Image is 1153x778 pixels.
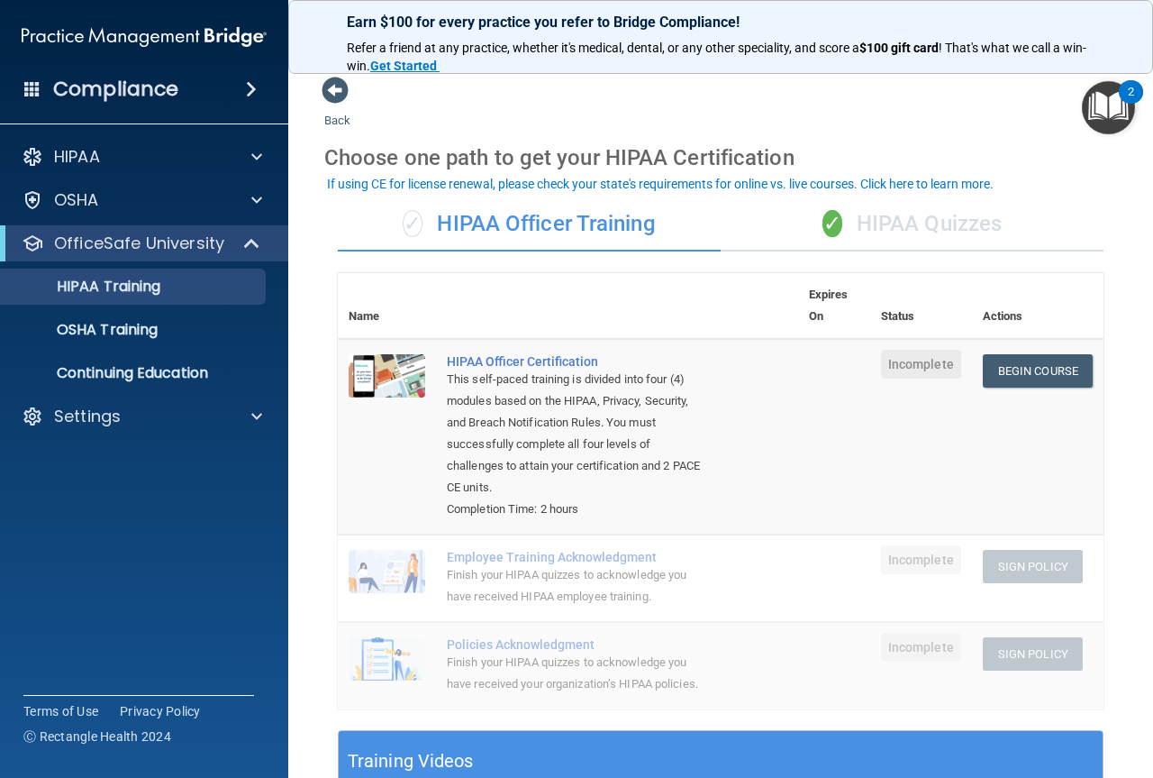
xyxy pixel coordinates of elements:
[54,406,121,427] p: Settings
[12,364,258,382] p: Continuing Education
[22,406,262,427] a: Settings
[972,273,1103,339] th: Actions
[54,233,224,254] p: OfficeSafe University
[881,633,961,662] span: Incomplete
[721,197,1103,252] div: HIPAA Quizzes
[983,550,1083,583] button: Sign Policy
[447,499,708,520] div: Completion Time: 2 hours
[447,369,708,499] div: This self-paced training is divided into four (4) modules based on the HIPAA, Privacy, Security, ...
[447,550,708,564] div: Employee Training Acknowledgment
[822,210,842,237] span: ✓
[22,146,262,168] a: HIPAA
[338,197,721,252] div: HIPAA Officer Training
[347,14,1094,31] p: Earn $100 for every practice you refer to Bridge Compliance!
[798,273,870,339] th: Expires On
[327,178,994,190] div: If using CE for license renewal, please check your state's requirements for online vs. live cours...
[447,652,708,695] div: Finish your HIPAA quizzes to acknowledge you have received your organization’s HIPAA policies.
[983,637,1083,671] button: Sign Policy
[859,41,939,55] strong: $100 gift card
[324,175,996,193] button: If using CE for license renewal, please check your state's requirements for online vs. live cours...
[12,278,160,296] p: HIPAA Training
[870,273,972,339] th: Status
[1082,81,1135,134] button: Open Resource Center, 2 new notifications
[881,350,961,379] span: Incomplete
[403,210,422,237] span: ✓
[53,77,178,102] h4: Compliance
[1128,92,1134,115] div: 2
[348,746,474,777] h5: Training Videos
[23,728,171,746] span: Ⓒ Rectangle Health 2024
[370,59,440,73] a: Get Started
[54,189,99,211] p: OSHA
[12,321,158,339] p: OSHA Training
[370,59,437,73] strong: Get Started
[22,189,262,211] a: OSHA
[347,41,859,55] span: Refer a friend at any practice, whether it's medical, dental, or any other speciality, and score a
[447,564,708,608] div: Finish your HIPAA quizzes to acknowledge you have received HIPAA employee training.
[324,132,1117,184] div: Choose one path to get your HIPAA Certification
[447,637,708,652] div: Policies Acknowledgment
[22,233,261,254] a: OfficeSafe University
[120,702,201,720] a: Privacy Policy
[347,41,1086,73] span: ! That's what we call a win-win.
[447,354,708,369] a: HIPAA Officer Certification
[881,545,961,574] span: Incomplete
[54,146,100,168] p: HIPAA
[324,92,350,127] a: Back
[983,354,1093,388] a: Begin Course
[338,273,436,339] th: Name
[23,702,98,720] a: Terms of Use
[22,19,267,55] img: PMB logo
